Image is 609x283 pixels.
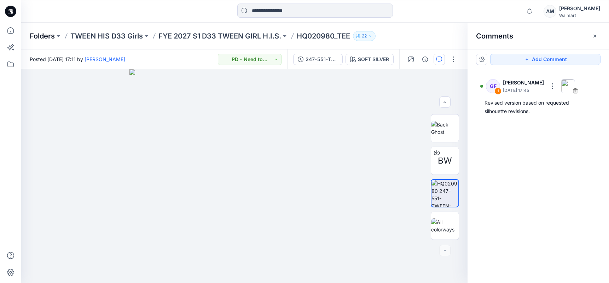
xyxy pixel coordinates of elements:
[129,69,359,283] img: eyJhbGciOiJIUzI1NiIsImtpZCI6IjAiLCJzbHQiOiJzZXMiLCJ0eXAiOiJKV1QifQ.eyJkYXRhIjp7InR5cGUiOiJzdG9yYW...
[297,31,350,41] p: HQ020980_TEE
[419,54,431,65] button: Details
[494,88,501,95] div: 1
[362,32,367,40] p: 22
[559,4,600,13] div: [PERSON_NAME]
[293,54,343,65] button: 247-551-TWEEN-TEE-updt-7.17-20XSH_TEE ONLY
[158,31,281,41] a: FYE 2027 S1 D33 TWEEN GIRL H.I.S.
[476,32,513,40] h2: Comments
[85,56,125,62] a: [PERSON_NAME]
[559,13,600,18] div: Walmart
[544,5,556,18] div: AM
[346,54,394,65] button: SOFT SILVER
[353,31,376,41] button: 22
[503,78,544,87] p: [PERSON_NAME]
[30,31,55,41] a: Folders
[431,218,459,233] img: All colorways
[490,54,601,65] button: Add Comment
[485,99,592,116] div: Revised version based on requested silhouette revisions.
[486,79,500,93] div: GF
[431,121,459,136] img: Back Ghost
[431,180,458,207] img: HQ020980 247-551-TWEEN-TEE updated 7-25
[358,55,389,63] div: SOFT SILVER
[438,154,452,167] span: BW
[306,55,338,63] div: 247-551-TWEEN-TEE-updt-7.17-20XSH_TEE ONLY
[30,55,125,63] span: Posted [DATE] 17:11 by
[70,31,143,41] a: TWEEN HIS D33 Girls
[503,87,544,94] p: [DATE] 17:45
